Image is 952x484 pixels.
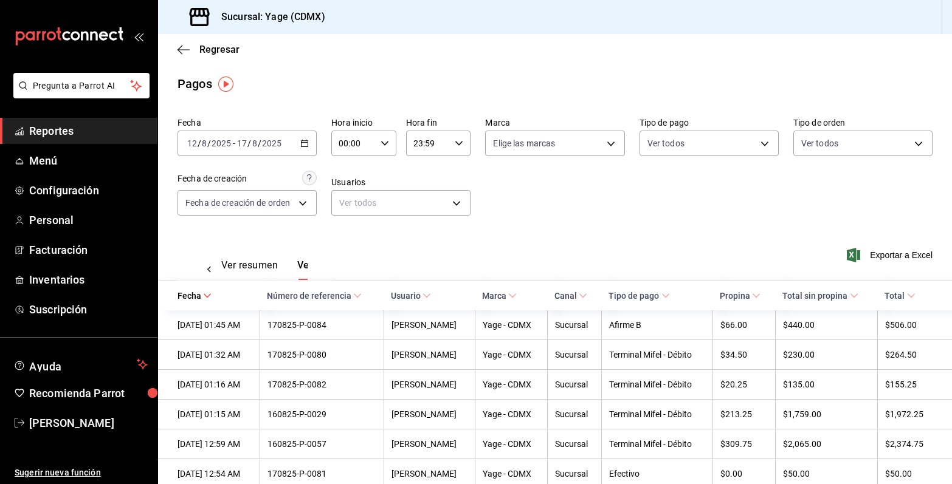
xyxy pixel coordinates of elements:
div: Sucursal [555,439,595,449]
div: $50.00 [783,469,870,479]
div: [DATE] 01:32 AM [178,350,252,360]
span: Total [885,291,915,301]
span: Suscripción [29,301,148,318]
div: [DATE] 12:59 AM [178,439,252,449]
div: Terminal Mifel - Débito [609,439,705,449]
span: [PERSON_NAME] [29,415,148,431]
div: Yage - CDMX [483,469,540,479]
div: Yage - CDMX [483,320,540,330]
span: Número de referencia [267,291,362,301]
a: Pregunta a Parrot AI [9,88,150,101]
div: [DATE] 01:15 AM [178,409,252,419]
img: Tooltip marker [218,77,233,92]
div: $0.00 [720,469,768,479]
div: [PERSON_NAME] [391,439,467,449]
div: Terminal Mifel - Débito [609,350,705,360]
span: Elige las marcas [493,137,555,149]
div: 170825-P-0082 [267,380,376,389]
span: Inventarios [29,271,148,288]
button: Regresar [178,44,240,55]
span: Menú [29,152,148,169]
div: Efectivo [609,469,705,479]
div: Fecha de creación [178,172,247,185]
div: 170825-P-0080 [267,350,376,360]
button: Exportar a Excel [849,248,933,262]
div: Sucursal [555,350,595,360]
span: Total sin propina [782,291,858,301]
span: Ver todos [647,137,685,149]
span: Fecha [178,291,212,301]
span: Canal [554,291,587,301]
span: - [233,138,235,148]
div: $135.00 [783,380,870,389]
span: / [198,138,201,148]
input: -- [201,138,207,148]
div: Yage - CDMX [483,439,540,449]
div: 160825-P-0057 [267,439,376,449]
button: Ver pagos [297,259,344,280]
div: [DATE] 12:54 AM [178,469,252,479]
span: Fecha de creación de orden [185,197,290,209]
div: Sucursal [555,320,595,330]
div: $2,065.00 [783,439,870,449]
span: Usuario [391,291,431,301]
div: $34.50 [720,350,768,360]
div: Terminal Mifel - Débito [609,380,705,389]
div: Yage - CDMX [483,350,540,360]
label: Hora inicio [331,118,396,127]
div: $50.00 [885,469,933,479]
div: [DATE] 01:16 AM [178,380,252,389]
div: Afirme B [609,320,705,330]
div: $309.75 [720,439,768,449]
div: $440.00 [783,320,870,330]
div: 160825-P-0029 [267,409,376,419]
div: $1,972.25 [885,409,933,419]
div: [PERSON_NAME] [391,320,467,330]
span: Tipo de pago [609,291,669,301]
input: -- [187,138,198,148]
div: Ver todos [331,190,471,216]
label: Fecha [178,118,317,127]
span: Regresar [199,44,240,55]
div: [PERSON_NAME] [391,469,467,479]
button: open_drawer_menu [134,32,143,41]
label: Tipo de orden [793,118,933,127]
div: Yage - CDMX [483,380,540,389]
input: ---- [261,138,282,148]
span: Configuración [29,182,148,199]
div: $1,759.00 [783,409,870,419]
div: $66.00 [720,320,768,330]
label: Hora fin [406,118,471,127]
div: Yage - CDMX [483,409,540,419]
div: Sucursal [555,380,595,389]
span: Facturación [29,242,148,258]
div: 170825-P-0081 [267,469,376,479]
input: ---- [211,138,232,148]
div: Pagos [178,75,212,93]
span: Propina [720,291,761,301]
span: Sugerir nueva función [15,466,148,479]
div: $506.00 [885,320,933,330]
input: -- [236,138,247,148]
div: navigation tabs [221,259,308,280]
label: Usuarios [331,178,471,186]
input: -- [252,138,258,148]
div: $230.00 [783,350,870,360]
div: [PERSON_NAME] [391,350,467,360]
div: $20.25 [720,380,768,389]
span: Marca [482,291,517,301]
label: Tipo de pago [640,118,779,127]
button: Ver resumen [221,259,278,280]
span: Ver todos [801,137,838,149]
span: Recomienda Parrot [29,385,148,401]
span: / [247,138,251,148]
label: Marca [485,118,624,127]
div: Sucursal [555,469,595,479]
span: Ayuda [29,357,132,372]
span: Personal [29,212,148,228]
div: [PERSON_NAME] [391,409,467,419]
div: Sucursal [555,409,595,419]
h3: Sucursal: Yage (CDMX) [212,10,325,24]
